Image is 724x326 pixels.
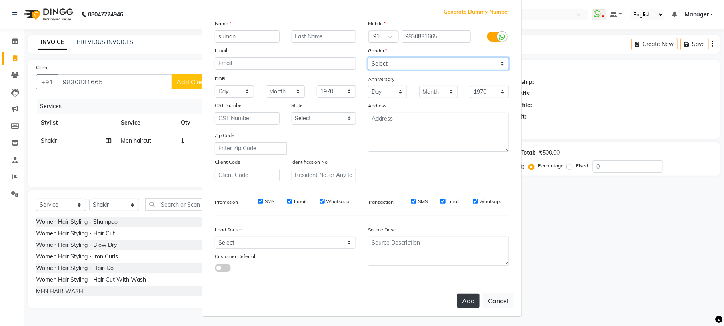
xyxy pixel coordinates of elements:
[215,75,225,82] label: DOB
[292,159,329,166] label: Identification No.
[368,47,387,54] label: Gender
[292,30,356,43] input: Last Name
[215,226,242,233] label: Lead Source
[368,199,394,206] label: Transaction
[368,102,386,109] label: Address
[292,169,356,181] input: Resident No. or Any Id
[447,198,460,205] label: Email
[480,198,503,205] label: Whatsapp
[402,30,471,43] input: Mobile
[326,198,350,205] label: Whatsapp
[292,102,303,109] label: State
[215,20,231,27] label: Name
[368,226,396,233] label: Source Desc
[215,112,280,125] input: GST Number
[483,293,514,308] button: Cancel
[215,102,243,109] label: GST Number
[457,294,480,308] button: Add
[418,198,428,205] label: SMS
[215,142,287,155] input: Enter Zip Code
[215,169,280,181] input: Client Code
[368,76,394,83] label: Anniversary
[265,198,274,205] label: SMS
[215,159,240,166] label: Client Code
[294,198,306,205] label: Email
[215,132,234,139] label: Zip Code
[215,30,280,43] input: First Name
[215,199,238,206] label: Promotion
[215,253,255,260] label: Customer Referral
[444,8,509,16] span: Generate Dummy Number
[215,47,227,54] label: Email
[368,20,386,27] label: Mobile
[215,57,356,70] input: Email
